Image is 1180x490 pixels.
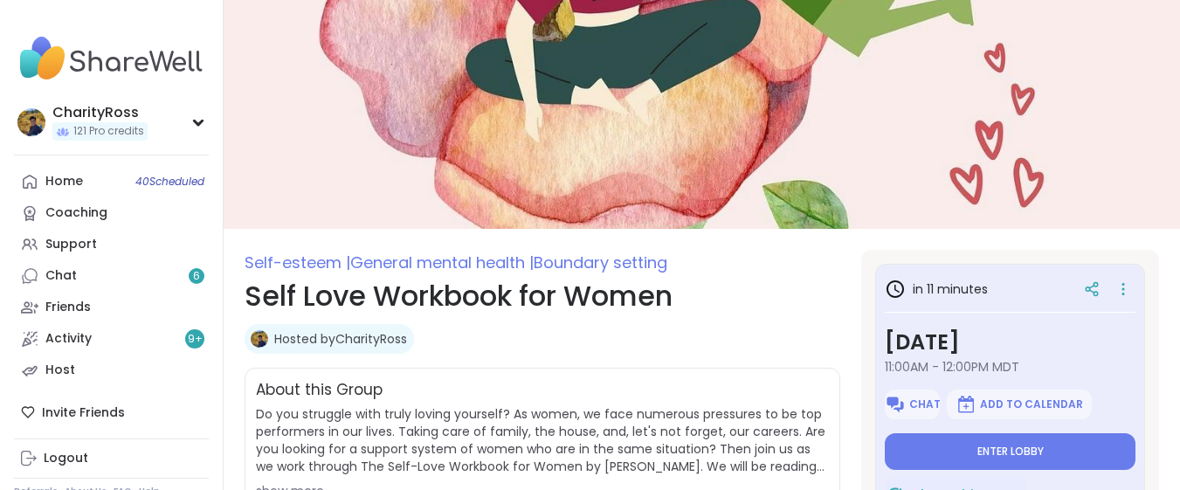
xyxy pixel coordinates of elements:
div: Friends [45,299,91,316]
span: 11:00AM - 12:00PM MDT [885,358,1135,376]
img: CharityRoss [17,108,45,136]
a: Activity9+ [14,323,209,355]
div: Support [45,236,97,253]
h3: in 11 minutes [885,279,988,300]
div: Coaching [45,204,107,222]
img: ShareWell Logomark [885,394,906,415]
button: Chat [885,390,940,419]
a: Support [14,229,209,260]
h2: About this Group [256,379,383,402]
div: CharityRoss [52,103,148,122]
div: Home [45,173,83,190]
span: Boundary setting [534,252,667,273]
span: Enter lobby [977,445,1044,459]
div: Chat [45,267,77,285]
button: Add to Calendar [947,390,1092,419]
button: Enter lobby [885,433,1135,470]
a: Chat6 [14,260,209,292]
img: ShareWell Logomark [956,394,976,415]
img: CharityRoss [251,330,268,348]
div: Activity [45,330,92,348]
span: Chat [909,397,941,411]
div: Host [45,362,75,379]
a: Host [14,355,209,386]
span: Add to Calendar [980,397,1083,411]
span: 121 Pro credits [73,124,144,139]
a: Coaching [14,197,209,229]
h1: Self Love Workbook for Women [245,275,840,317]
span: Do you struggle with truly loving yourself? As women, we face numerous pressures to be top perfor... [256,405,829,475]
a: Friends [14,292,209,323]
span: 9 + [188,332,203,347]
a: Logout [14,443,209,474]
a: Hosted byCharityRoss [274,330,407,348]
span: 40 Scheduled [135,175,204,189]
span: Self-esteem | [245,252,350,273]
h3: [DATE] [885,327,1135,358]
a: Home40Scheduled [14,166,209,197]
img: ShareWell Nav Logo [14,28,209,89]
div: Invite Friends [14,397,209,428]
span: 6 [193,269,200,284]
div: Logout [44,450,88,467]
span: General mental health | [350,252,534,273]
